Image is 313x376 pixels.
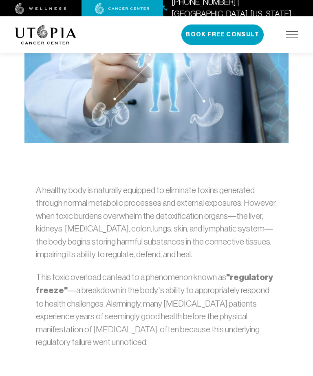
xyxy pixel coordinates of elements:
[95,3,150,14] img: cancer center
[36,271,277,349] p: This toxic overload can lead to a phenomenon known as —a breakdown in the body’s ability to appro...
[286,31,298,38] img: icon-hamburger
[181,24,264,45] button: Book Free Consult
[15,25,76,44] img: logo
[36,184,277,261] p: A healthy body is naturally equipped to eliminate toxins generated through normal metabolic proce...
[15,3,66,14] img: wellness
